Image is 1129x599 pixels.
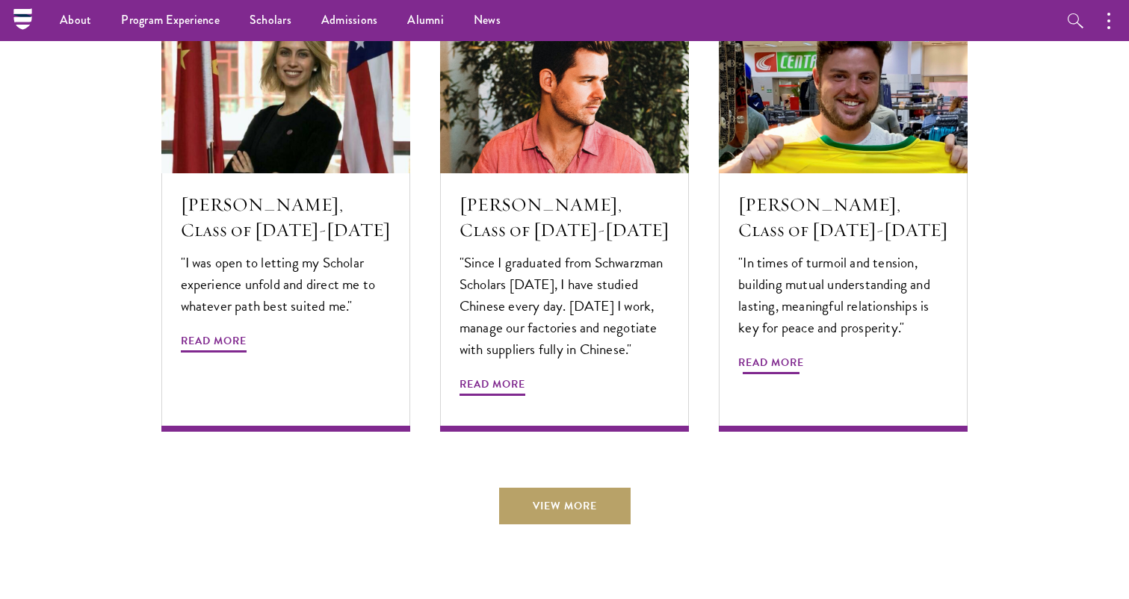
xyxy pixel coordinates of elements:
p: "Since I graduated from Schwarzman Scholars [DATE], I have studied Chinese every day. [DATE] I wo... [460,252,669,360]
span: Read More [460,375,525,398]
a: [PERSON_NAME], Class of [DATE]-[DATE] "Since I graduated from Schwarzman Scholars [DATE], I have ... [440,7,689,432]
a: [PERSON_NAME], Class of [DATE]-[DATE] "I was open to letting my Scholar experience unfold and dir... [161,7,410,432]
p: "In times of turmoil and tension, building mutual understanding and lasting, meaningful relations... [738,252,948,338]
h5: [PERSON_NAME], Class of [DATE]-[DATE] [460,192,669,243]
a: [PERSON_NAME], Class of [DATE]-[DATE] "In times of turmoil and tension, building mutual understan... [719,7,968,432]
h5: [PERSON_NAME], Class of [DATE]-[DATE] [738,192,948,243]
a: View More [499,488,631,524]
h5: [PERSON_NAME], Class of [DATE]-[DATE] [181,192,391,243]
p: "I was open to letting my Scholar experience unfold and direct me to whatever path best suited me." [181,252,391,317]
span: Read More [738,353,804,376]
span: Read More [181,332,247,355]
